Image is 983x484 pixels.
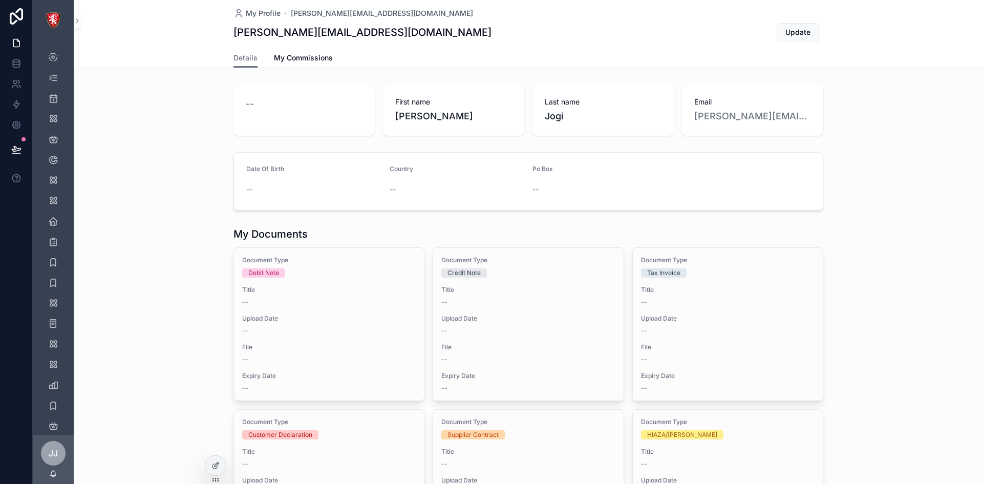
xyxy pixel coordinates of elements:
span: Email [694,97,811,107]
span: File [641,343,815,351]
span: Document Type [242,256,416,264]
span: File [242,343,416,351]
span: Country [390,165,413,173]
div: Tax Invoice [647,268,680,278]
span: -- [641,298,647,306]
div: Customer Declaration [248,430,312,439]
span: Po Box [532,165,553,173]
span: -- [246,97,254,111]
a: My Profile [233,8,281,18]
span: Expiry Date [441,372,615,380]
a: Details [233,49,258,68]
h1: [PERSON_NAME][EMAIL_ADDRESS][DOMAIN_NAME] [233,25,491,39]
a: My Commissions [274,49,333,69]
div: Debit Note [248,268,279,278]
span: My Commissions [274,53,333,63]
span: Title [641,286,815,294]
div: HIAZA/[PERSON_NAME] [647,430,717,439]
span: JJ [49,447,58,459]
span: -- [641,460,647,468]
span: Upload Date [242,314,416,323]
button: Update [777,23,819,41]
span: -- [242,384,248,392]
span: Jogi [545,109,661,123]
span: Document Type [242,418,416,426]
span: Expiry Date [641,372,815,380]
div: Credit Note [447,268,481,278]
span: -- [641,355,647,364]
span: My Profile [246,8,281,18]
span: Date Of Birth [246,165,284,173]
img: App logo [45,12,61,29]
span: Title [641,448,815,456]
a: [PERSON_NAME][EMAIL_ADDRESS][DOMAIN_NAME] [291,8,473,18]
span: -- [441,384,447,392]
span: -- [641,384,647,392]
div: scrollable content [33,41,74,435]
span: -- [242,298,248,306]
span: Document Type [441,418,615,426]
span: Title [441,286,615,294]
div: Supplier Contract [447,430,499,439]
span: -- [441,460,447,468]
span: Title [242,286,416,294]
span: -- [242,355,248,364]
span: Document Type [641,256,815,264]
span: Upload Date [641,314,815,323]
a: [PERSON_NAME][EMAIL_ADDRESS][DOMAIN_NAME] [694,109,811,123]
span: -- [532,184,539,195]
span: Upload Date [441,314,615,323]
span: Document Type [641,418,815,426]
span: File [441,343,615,351]
span: -- [441,355,447,364]
h1: My Documents [233,227,308,241]
span: Title [441,448,615,456]
span: Expiry Date [242,372,416,380]
span: -- [441,298,447,306]
span: Title [242,448,416,456]
span: -- [242,327,248,335]
span: -- [641,327,647,335]
span: Details [233,53,258,63]
span: -- [441,327,447,335]
span: Last name [545,97,661,107]
span: -- [242,460,248,468]
span: First name [395,97,512,107]
span: [PERSON_NAME] [395,109,512,123]
span: Document Type [441,256,615,264]
span: -- [390,184,396,195]
span: Update [785,27,810,37]
span: -- [246,184,252,195]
